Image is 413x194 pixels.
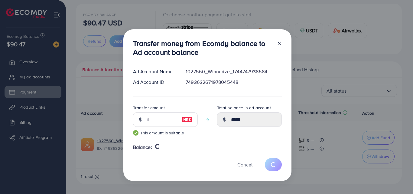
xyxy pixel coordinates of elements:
div: Ad Account ID [128,79,181,86]
label: Transfer amount [133,105,165,111]
small: This amount is suitable [133,130,198,136]
iframe: Chat [387,167,408,189]
div: Ad Account Name [128,68,181,75]
label: Total balance in ad account [217,105,271,111]
h3: Transfer money from Ecomdy balance to Ad account balance [133,39,272,57]
img: guide [133,130,138,136]
div: 7493632671978045448 [181,79,286,86]
button: Cancel [230,158,260,171]
span: Cancel [237,161,252,168]
div: 1027560_Winnerize_1744747938584 [181,68,286,75]
span: Balance: [133,144,152,151]
img: image [182,116,193,123]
